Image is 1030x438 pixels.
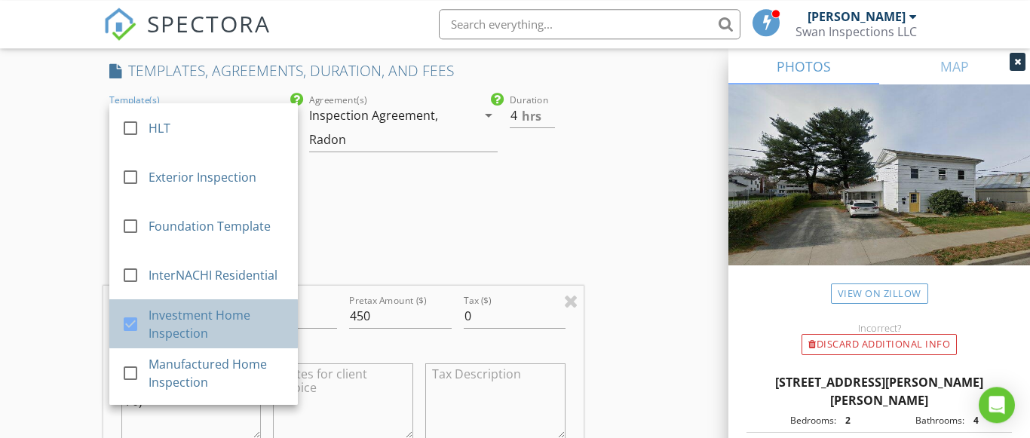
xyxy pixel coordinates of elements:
[510,103,555,128] input: 0.0
[831,283,928,304] a: View on Zillow
[879,48,1030,84] a: MAP
[149,119,286,137] div: HLT
[109,61,578,81] h4: TEMPLATES, AGREEMENTS, DURATION, AND FEES
[728,48,879,84] a: PHOTOS
[751,414,836,427] div: Bedrooms:
[149,306,286,342] div: Investment Home Inspection
[728,322,1030,334] div: Incorrect?
[309,133,346,146] div: Radon
[149,168,286,186] div: Exterior Inspection
[964,414,1007,427] div: 4
[522,110,541,122] span: hrs
[103,8,136,41] img: The Best Home Inspection Software - Spectora
[480,106,498,124] i: arrow_drop_down
[439,9,740,39] input: Search everything...
[808,9,906,24] div: [PERSON_NAME]
[309,109,438,122] div: Inspection Agreement,
[149,266,286,284] div: InterNACHI Residential
[728,84,1030,302] img: streetview
[979,387,1015,423] div: Open Intercom Messenger
[836,414,879,427] div: 2
[746,373,1012,409] div: [STREET_ADDRESS][PERSON_NAME][PERSON_NAME]
[149,355,286,391] div: Manufactured Home Inspection
[149,217,286,235] div: Foundation Template
[109,255,578,274] h4: FEES
[802,334,957,355] div: Discard Additional info
[795,24,917,39] div: Swan Inspections LLC
[879,414,964,427] div: Bathrooms:
[103,20,271,52] a: SPECTORA
[147,8,271,39] span: SPECTORA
